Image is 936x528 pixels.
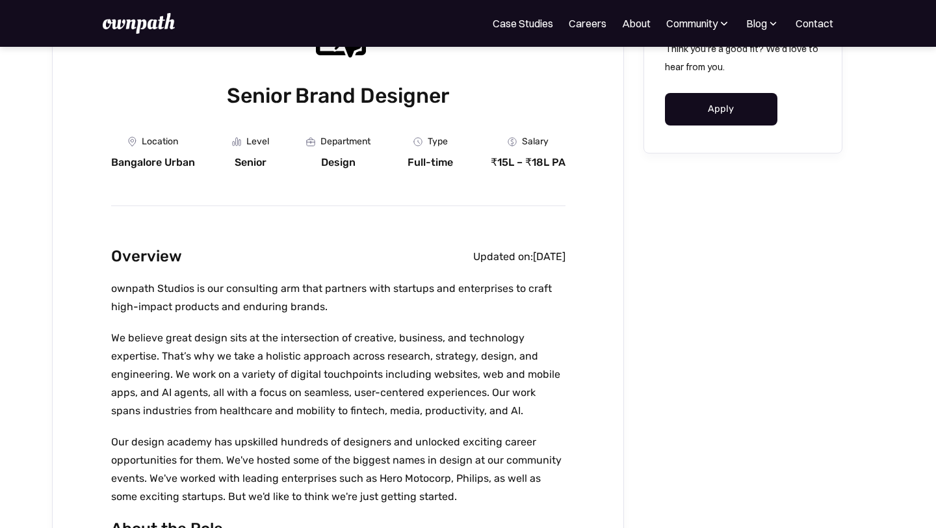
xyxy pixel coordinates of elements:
[111,156,195,169] div: Bangalore Urban
[128,137,136,147] img: Location Icon - Job Board X Webflow Template
[746,16,780,31] div: Blog
[246,137,269,147] div: Level
[111,433,565,506] p: Our design academy has upskilled hundreds of designers and unlocked exciting career opportunities...
[622,16,651,31] a: About
[666,16,718,31] div: Community
[533,250,565,263] div: [DATE]
[569,16,606,31] a: Careers
[428,137,448,147] div: Type
[111,280,565,316] p: ownpath Studios is our consulting arm that partners with startups and enterprises to craft high-i...
[142,137,178,147] div: Location
[746,16,767,31] div: Blog
[111,81,565,111] h1: Senior Brand Designer
[666,16,731,31] div: Community
[306,137,315,146] img: Portfolio Icon - Job Board X Webflow Template
[508,137,517,146] img: Money Icon - Job Board X Webflow Template
[320,137,370,147] div: Department
[473,250,533,263] div: Updated on:
[491,156,565,169] div: ₹15L – ₹18L PA
[232,137,241,146] img: Graph Icon - Job Board X Webflow Template
[665,93,777,125] a: Apply
[665,40,821,76] p: Think you're a good fit? We'd love to hear from you.
[321,156,356,169] div: Design
[111,244,182,269] h2: Overview
[111,329,565,420] p: We believe great design sits at the intersection of creative, business, and technology expertise....
[413,137,422,146] img: Clock Icon - Job Board X Webflow Template
[796,16,833,31] a: Contact
[522,137,549,147] div: Salary
[235,156,266,169] div: Senior
[408,156,453,169] div: Full-time
[493,16,553,31] a: Case Studies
